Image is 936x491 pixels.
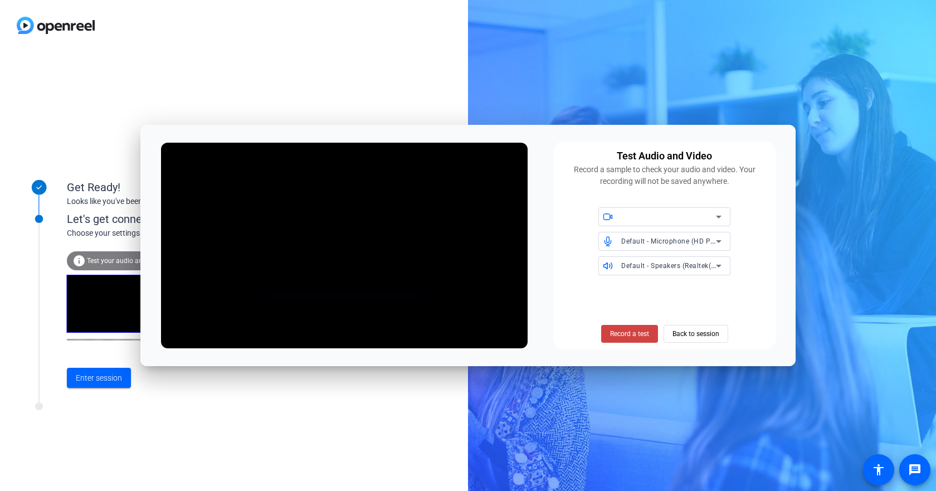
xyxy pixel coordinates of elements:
[617,148,712,164] div: Test Audio and Video
[908,463,922,477] mat-icon: message
[601,325,658,343] button: Record a test
[610,329,649,339] span: Record a test
[621,236,811,245] span: Default - Microphone (HD Pro Webcam C920) (046d:08e5)
[664,325,728,343] button: Back to session
[67,196,290,207] div: Looks like you've been invited to join
[621,261,742,270] span: Default - Speakers (Realtek(R) Audio)
[67,227,313,239] div: Choose your settings
[76,372,122,384] span: Enter session
[560,164,769,187] div: Record a sample to check your audio and video. Your recording will not be saved anywhere.
[672,323,719,344] span: Back to session
[872,463,885,477] mat-icon: accessibility
[67,211,313,227] div: Let's get connected.
[72,254,86,268] mat-icon: info
[67,179,290,196] div: Get Ready!
[87,257,164,265] span: Test your audio and video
